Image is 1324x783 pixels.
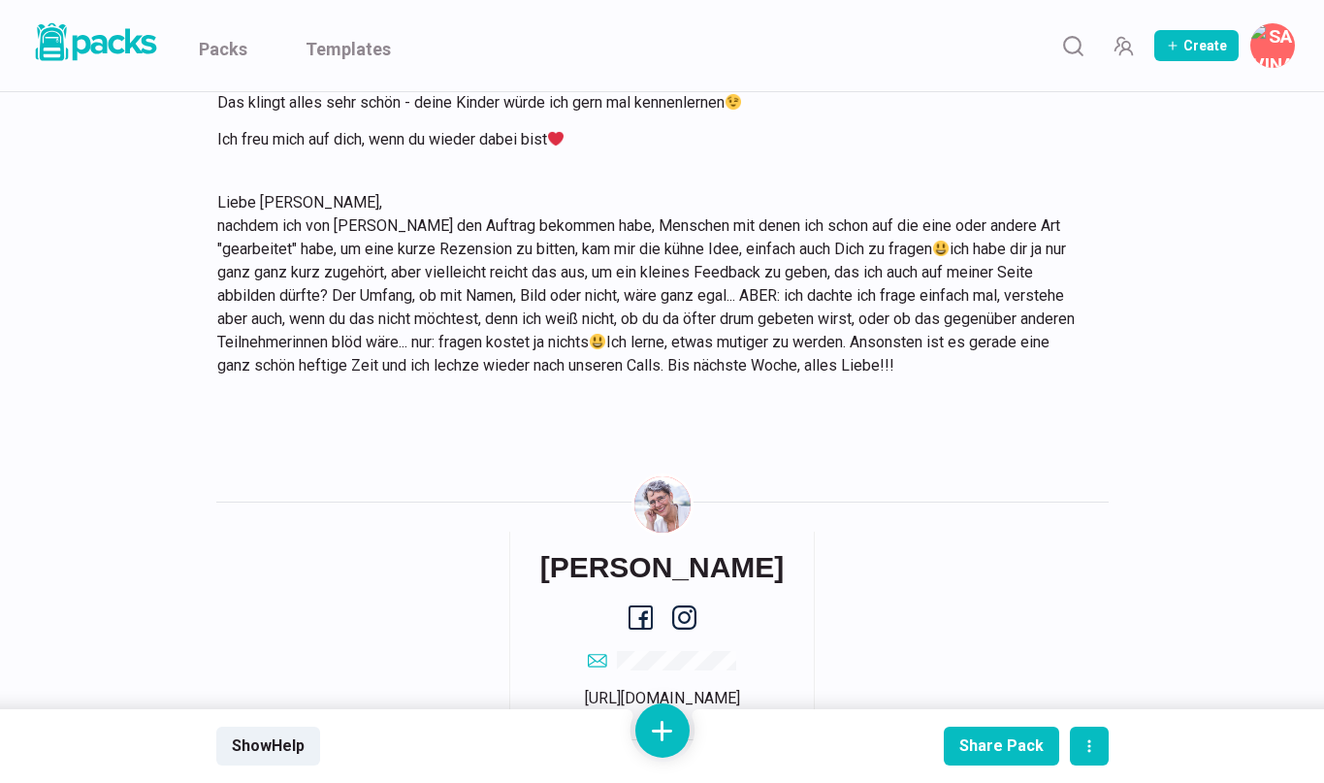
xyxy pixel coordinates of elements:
[540,550,785,585] h6: [PERSON_NAME]
[1104,26,1143,65] button: Manage Team Invites
[590,334,605,349] img: 😃
[217,91,1084,114] p: Das klingt alles sehr schön - deine Kinder würde ich gern mal kennenlernen
[217,128,1084,151] p: Ich freu mich auf dich, wenn du wieder dabei bist
[1154,30,1239,61] button: Create Pack
[1250,23,1295,68] button: Savina Tilmann
[1053,26,1092,65] button: Search
[1070,727,1109,766] button: actions
[217,191,1084,377] p: Liebe [PERSON_NAME], nachdem ich von [PERSON_NAME] den Auftrag bekommen habe, Menschen mit denen ...
[548,131,564,147] img: ❤️
[629,604,653,629] a: facebook
[216,727,320,766] button: ShowHelp
[933,241,949,256] img: 😃
[585,689,740,707] a: [URL][DOMAIN_NAME]
[29,19,160,72] a: Packs logo
[588,649,736,672] a: email
[672,604,696,629] a: instagram
[959,736,1044,755] div: Share Pack
[726,94,741,110] img: 😉
[944,727,1059,766] button: Share Pack
[29,19,160,65] img: Packs logo
[634,476,691,533] img: Savina Tilmann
